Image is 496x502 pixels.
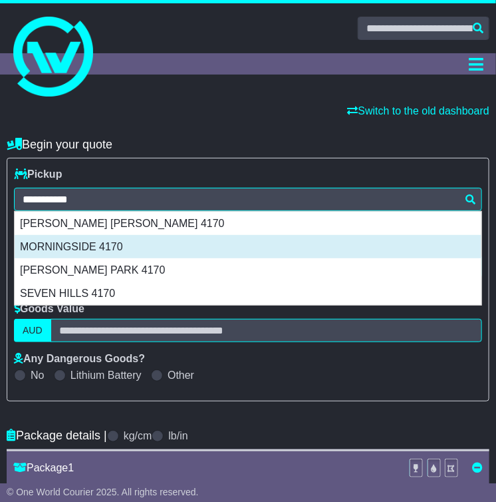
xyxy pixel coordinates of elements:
label: lb/in [168,429,187,442]
div: MORNINGSIDE 4170 [15,235,481,258]
a: Switch to the old dashboard [348,105,489,117]
span: 1 [68,462,74,473]
label: AUD [14,319,51,342]
div: Package [7,461,402,474]
div: SEVEN HILLS 4170 [15,282,481,305]
h4: Begin your quote [7,138,489,152]
label: Goods Value [14,302,84,315]
label: Pickup [14,168,62,180]
label: No [31,369,44,381]
div: [PERSON_NAME] [PERSON_NAME] 4170 [15,212,481,235]
label: Any Dangerous Goods? [14,352,145,365]
label: Other [168,369,194,381]
label: Lithium Battery [70,369,142,381]
div: [PERSON_NAME] PARK 4170 [15,258,481,282]
button: Toggle navigation [463,53,489,75]
h4: Package details | [7,429,107,443]
span: © One World Courier 2025. All rights reserved. [7,487,199,497]
a: Remove this item [472,462,483,473]
typeahead: Please provide city [14,188,482,211]
label: kg/cm [124,429,152,442]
